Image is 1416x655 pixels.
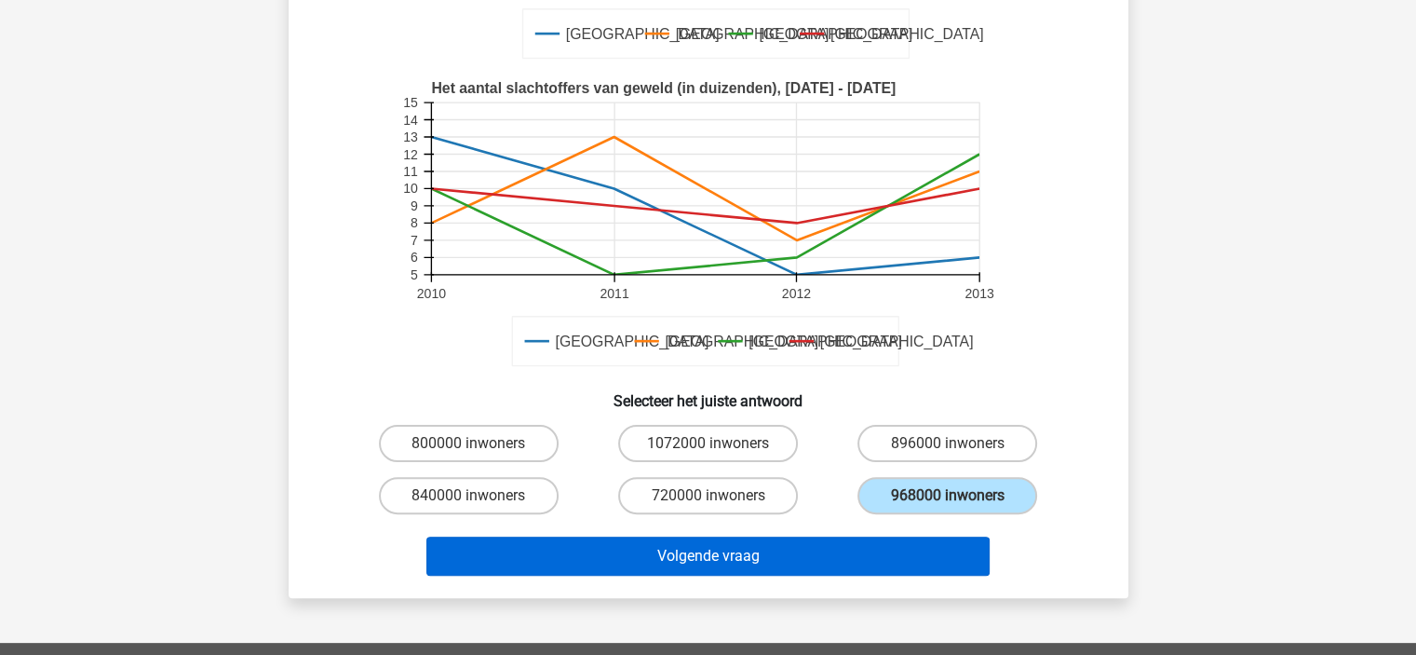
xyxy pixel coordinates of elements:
label: 720000 inwoners [618,477,798,514]
text: 5 [410,267,417,282]
text: Het aantal slachtoffers van geweld (in duizenden), [DATE] - [DATE] [431,81,896,97]
text: 13 [403,130,418,144]
text: [GEOGRAPHIC_DATA] [829,26,983,43]
text: 15 [403,95,418,110]
text: 2011 [600,286,628,301]
text: 14 [403,113,418,128]
text: [GEOGRAPHIC_DATA] [555,334,708,350]
text: [GEOGRAPHIC_DATA] [748,334,902,350]
text: 2010 [416,286,445,301]
text: [GEOGRAPHIC_DATA] [759,26,912,43]
text: 10 [403,182,418,197]
text: 6 [410,250,417,265]
text: 12 [403,147,418,162]
label: 968000 inwoners [857,477,1037,514]
text: 8 [410,216,417,231]
text: [GEOGRAPHIC_DATA] [665,334,818,350]
label: 1072000 inwoners [618,425,798,462]
text: [GEOGRAPHIC_DATA] [819,334,973,350]
text: 2013 [964,286,993,301]
text: 7 [410,233,417,248]
text: [GEOGRAPHIC_DATA] [675,26,829,43]
text: 2012 [781,286,810,301]
button: Volgende vraag [426,537,990,576]
text: 9 [410,198,417,213]
text: 11 [403,164,418,179]
label: 840000 inwoners [379,477,559,514]
h6: Selecteer het juiste antwoord [318,377,1099,410]
text: [GEOGRAPHIC_DATA] [565,26,719,43]
label: 896000 inwoners [857,425,1037,462]
label: 800000 inwoners [379,425,559,462]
